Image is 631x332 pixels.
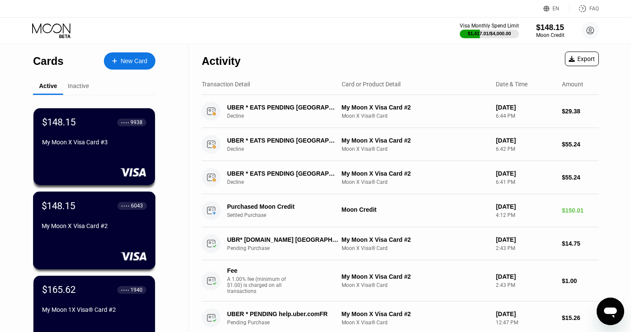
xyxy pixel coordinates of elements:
div: Activity [202,55,240,67]
div: [DATE] [496,311,555,317]
div: A 1.00% fee (minimum of $1.00) is charged on all transactions [227,276,291,294]
div: $1,417.01 / $4,000.00 [468,31,511,36]
div: ● ● ● ● [121,204,130,207]
div: $148.15 [536,23,564,32]
div: Active [39,82,57,89]
div: Decline [227,113,347,119]
div: 9938 [130,119,143,125]
div: My Moon X Visa Card #2 [342,273,489,280]
div: UBER * EATS PENDING [GEOGRAPHIC_DATA] [GEOGRAPHIC_DATA] [227,170,338,177]
div: Visa Monthly Spend Limit$1,417.01/$4,000.00 [460,23,519,38]
iframe: Button to launch messaging window [597,298,624,325]
div: My Moon X Visa Card #2 [342,311,489,317]
div: Card or Product Detail [342,81,400,88]
div: Inactive [68,82,89,89]
div: Purchased Moon CreditSettled PurchaseMoon Credit[DATE]4:12 PM$150.01 [202,194,599,227]
div: Amount [562,81,583,88]
div: Settled Purchase [227,212,347,218]
div: Moon X Visa® Card [342,320,489,326]
div: $148.15● ● ● ●9938My Moon X Visa Card #3 [33,108,155,185]
div: Decline [227,179,347,185]
div: [DATE] [496,104,555,111]
div: UBER * EATS PENDING [GEOGRAPHIC_DATA] [GEOGRAPHIC_DATA]DeclineMy Moon X Visa Card #2Moon X Visa® ... [202,128,599,161]
div: $148.15 [42,200,76,211]
div: 1940 [130,287,143,293]
div: [DATE] [496,236,555,243]
div: $1.00 [562,277,599,284]
div: Moon Credit [536,32,564,38]
div: EN [552,6,559,12]
div: Visa Monthly Spend Limit [460,23,519,29]
div: 6:42 PM [496,146,555,152]
div: $150.01 [562,207,599,214]
div: Fee [227,267,287,274]
div: ● ● ● ● [121,289,129,291]
div: FAQ [589,6,599,12]
div: 6:41 PM [496,179,555,185]
div: 2:43 PM [496,282,555,288]
div: $55.24 [562,141,599,148]
div: My Moon X Visa Card #2 [342,170,489,177]
div: FeeA 1.00% fee (minimum of $1.00) is charged on all transactionsMy Moon X Visa Card #2Moon X Visa... [202,260,599,302]
div: Export [569,55,595,62]
div: $148.15● ● ● ●6043My Moon X Visa Card #2 [33,192,155,269]
div: $148.15Moon Credit [536,23,564,38]
div: [DATE] [496,137,555,144]
div: $14.75 [562,240,599,247]
div: Moon Credit [342,206,489,213]
div: $148.15 [42,117,76,128]
div: UBER * PENDING help.uber.comFR [227,311,338,317]
div: 4:12 PM [496,212,555,218]
div: UBR* [DOMAIN_NAME] [GEOGRAPHIC_DATA] [227,236,338,243]
div: EN [543,4,570,13]
div: 6:44 PM [496,113,555,119]
div: My Moon X Visa Card #2 [342,137,489,144]
div: UBER * EATS PENDING [GEOGRAPHIC_DATA] [GEOGRAPHIC_DATA] [227,104,338,111]
div: $55.24 [562,174,599,181]
div: [DATE] [496,170,555,177]
div: [DATE] [496,203,555,210]
div: Moon X Visa® Card [342,113,489,119]
div: $29.38 [562,108,599,115]
div: [DATE] [496,273,555,280]
div: My Moon 1X Visa® Card #2 [42,306,146,313]
div: Transaction Detail [202,81,250,88]
div: Pending Purchase [227,245,347,251]
div: Pending Purchase [227,320,347,326]
div: Date & Time [496,81,528,88]
div: $165.62 [42,284,76,295]
div: $15.26 [562,314,599,321]
div: My Moon X Visa Card #2 [342,104,489,111]
div: New Card [104,52,155,70]
div: Moon X Visa® Card [342,179,489,185]
div: Export [565,52,599,66]
div: My Moon X Visa Card #3 [42,139,146,146]
div: FAQ [570,4,599,13]
div: Moon X Visa® Card [342,245,489,251]
div: Cards [33,55,64,67]
div: Purchased Moon Credit [227,203,338,210]
div: Moon X Visa® Card [342,146,489,152]
div: UBER * EATS PENDING [GEOGRAPHIC_DATA] [GEOGRAPHIC_DATA] [227,137,338,144]
div: 12:47 PM [496,320,555,326]
div: My Moon X Visa Card #2 [42,222,147,229]
div: Moon X Visa® Card [342,282,489,288]
div: New Card [121,58,147,65]
div: Decline [227,146,347,152]
div: ● ● ● ● [121,121,129,124]
div: My Moon X Visa Card #2 [342,236,489,243]
div: UBR* [DOMAIN_NAME] [GEOGRAPHIC_DATA]Pending PurchaseMy Moon X Visa Card #2Moon X Visa® Card[DATE]... [202,227,599,260]
div: UBER * EATS PENDING [GEOGRAPHIC_DATA] [GEOGRAPHIC_DATA]DeclineMy Moon X Visa Card #2Moon X Visa® ... [202,161,599,194]
div: 2:43 PM [496,245,555,251]
div: 6043 [131,203,143,209]
div: UBER * EATS PENDING [GEOGRAPHIC_DATA] [GEOGRAPHIC_DATA]DeclineMy Moon X Visa Card #2Moon X Visa® ... [202,95,599,128]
